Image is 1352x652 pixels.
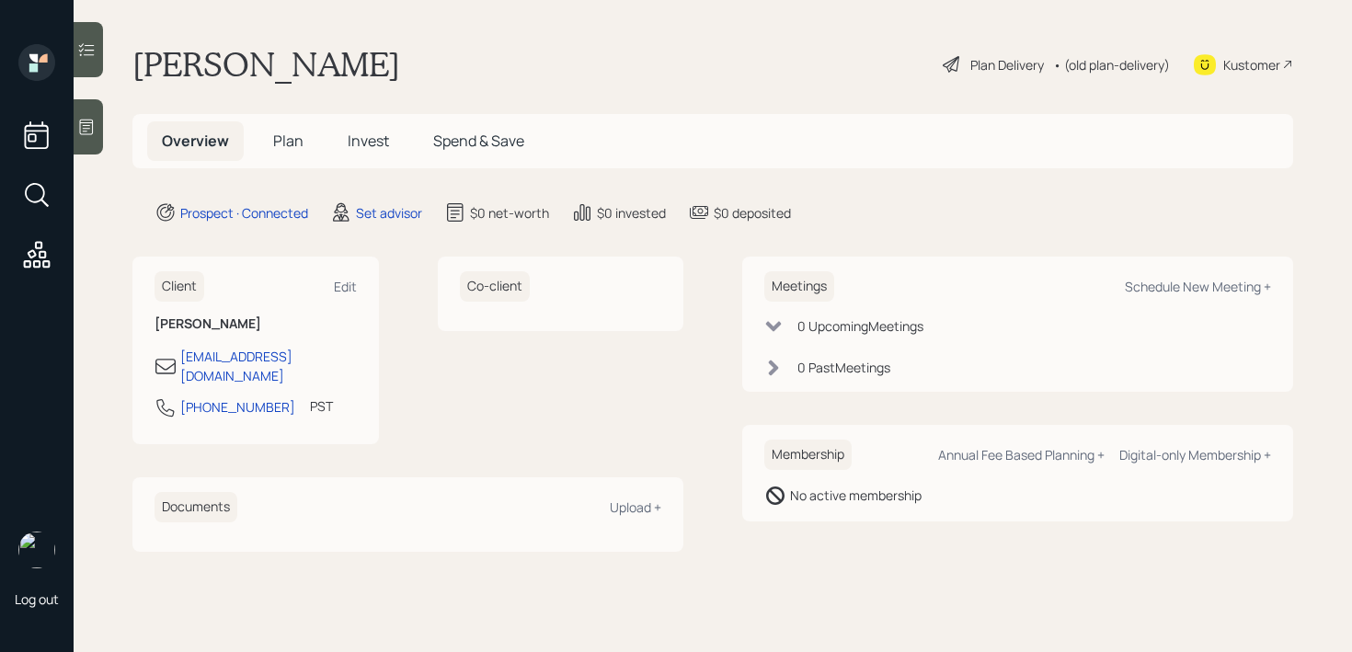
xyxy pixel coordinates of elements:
[938,446,1105,463] div: Annual Fee Based Planning +
[356,203,422,223] div: Set advisor
[1125,278,1271,295] div: Schedule New Meeting +
[310,396,333,416] div: PST
[1223,55,1280,74] div: Kustomer
[1119,446,1271,463] div: Digital-only Membership +
[714,203,791,223] div: $0 deposited
[610,498,661,516] div: Upload +
[970,55,1044,74] div: Plan Delivery
[273,131,304,151] span: Plan
[433,131,524,151] span: Spend & Save
[155,492,237,522] h6: Documents
[180,347,357,385] div: [EMAIL_ADDRESS][DOMAIN_NAME]
[180,397,295,417] div: [PHONE_NUMBER]
[764,271,834,302] h6: Meetings
[797,358,890,377] div: 0 Past Meeting s
[764,440,852,470] h6: Membership
[1053,55,1170,74] div: • (old plan-delivery)
[460,271,530,302] h6: Co-client
[348,131,389,151] span: Invest
[790,486,922,505] div: No active membership
[797,316,923,336] div: 0 Upcoming Meeting s
[155,316,357,332] h6: [PERSON_NAME]
[334,278,357,295] div: Edit
[18,532,55,568] img: retirable_logo.png
[132,44,400,85] h1: [PERSON_NAME]
[597,203,666,223] div: $0 invested
[470,203,549,223] div: $0 net-worth
[162,131,229,151] span: Overview
[180,203,308,223] div: Prospect · Connected
[155,271,204,302] h6: Client
[15,590,59,608] div: Log out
